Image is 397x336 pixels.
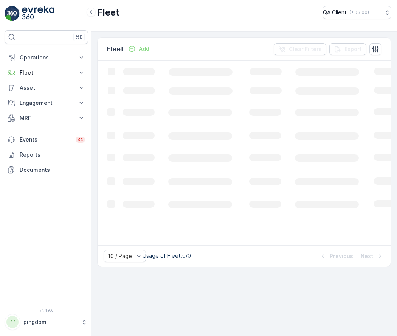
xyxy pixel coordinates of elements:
[5,147,88,162] a: Reports
[20,69,73,76] p: Fleet
[5,65,88,80] button: Fleet
[6,316,19,328] div: PP
[5,6,20,21] img: logo
[323,6,391,19] button: QA Client(+03:00)
[107,44,124,54] p: Fleet
[97,6,119,19] p: Fleet
[5,95,88,110] button: Engagement
[20,84,73,92] p: Asset
[20,54,73,61] p: Operations
[22,6,54,21] img: logo_light-DOdMpM7g.png
[20,99,73,107] p: Engagement
[75,34,83,40] p: ⌘B
[77,137,84,143] p: 34
[20,151,85,159] p: Reports
[23,318,78,326] p: pingdom
[5,162,88,177] a: Documents
[143,252,191,260] p: Usage of Fleet : 0/0
[323,9,347,16] p: QA Client
[329,43,366,55] button: Export
[20,166,85,174] p: Documents
[318,252,354,261] button: Previous
[5,50,88,65] button: Operations
[139,45,149,53] p: Add
[344,45,362,53] p: Export
[5,132,88,147] a: Events34
[5,110,88,126] button: MRF
[125,44,152,53] button: Add
[360,252,385,261] button: Next
[5,314,88,330] button: PPpingdom
[289,45,322,53] p: Clear Filters
[330,252,353,260] p: Previous
[5,308,88,313] span: v 1.49.0
[361,252,373,260] p: Next
[20,136,71,143] p: Events
[5,80,88,95] button: Asset
[20,114,73,122] p: MRF
[274,43,326,55] button: Clear Filters
[350,9,369,16] p: ( +03:00 )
